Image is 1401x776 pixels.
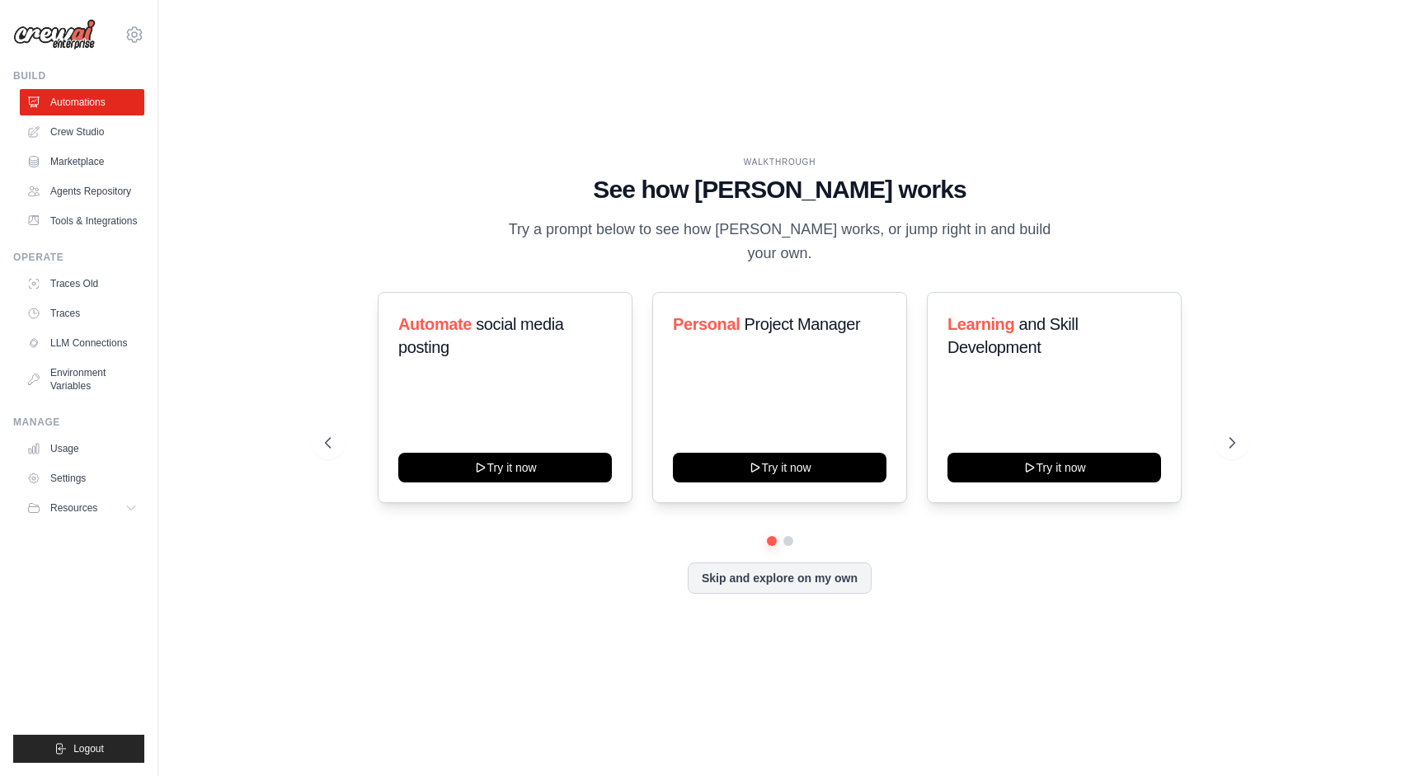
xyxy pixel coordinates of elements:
a: Agents Repository [20,178,144,205]
div: Manage [13,416,144,429]
div: Build [13,69,144,82]
span: Automate [398,315,472,333]
h1: See how [PERSON_NAME] works [325,175,1235,205]
span: social media posting [398,315,564,356]
span: Learning [947,315,1014,333]
a: Usage [20,435,144,462]
a: Settings [20,465,144,491]
a: Automations [20,89,144,115]
button: Resources [20,495,144,521]
img: Logo [13,19,96,50]
a: LLM Connections [20,330,144,356]
a: Marketplace [20,148,144,175]
div: WALKTHROUGH [325,156,1235,168]
a: Traces [20,300,144,327]
span: Logout [73,742,104,755]
span: Personal [673,315,740,333]
p: Try a prompt below to see how [PERSON_NAME] works, or jump right in and build your own. [503,218,1057,266]
button: Logout [13,735,144,763]
div: Operate [13,251,144,264]
button: Try it now [398,453,612,482]
button: Skip and explore on my own [688,562,872,594]
span: Resources [50,501,97,515]
button: Try it now [947,453,1161,482]
span: Project Manager [744,315,860,333]
a: Crew Studio [20,119,144,145]
a: Tools & Integrations [20,208,144,234]
a: Traces Old [20,270,144,297]
a: Environment Variables [20,360,144,399]
button: Try it now [673,453,886,482]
